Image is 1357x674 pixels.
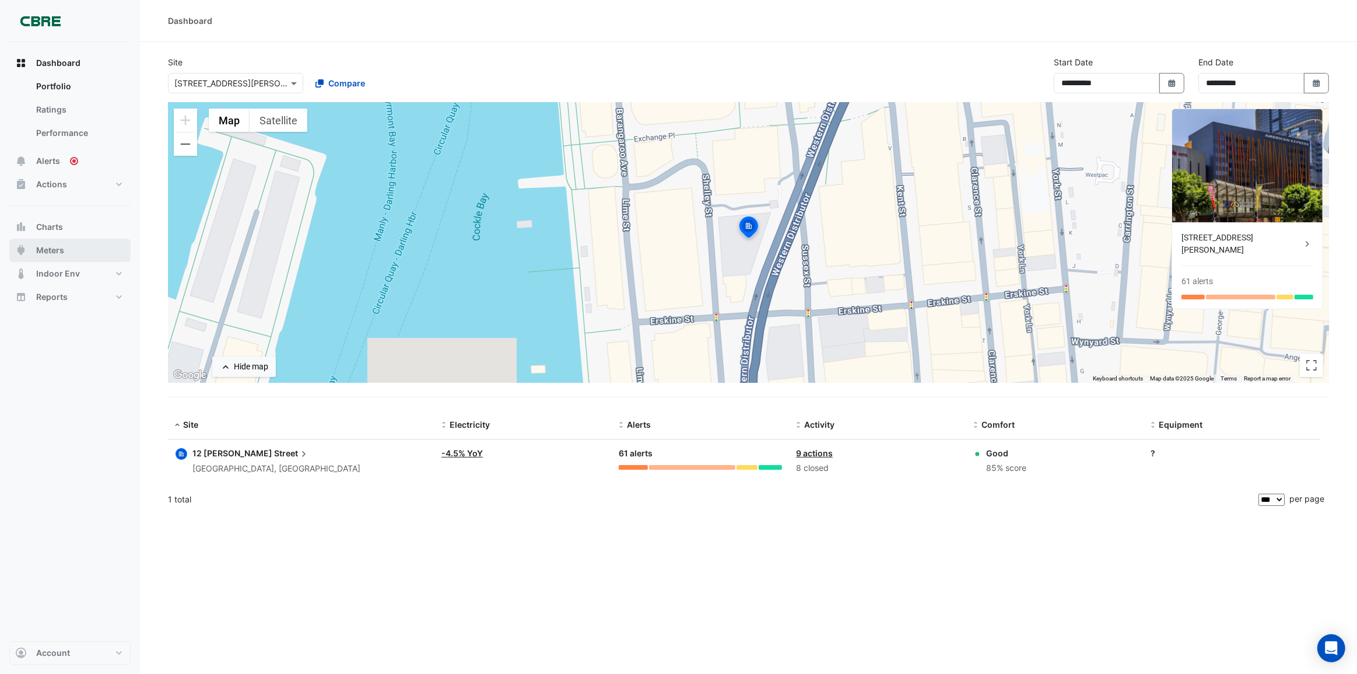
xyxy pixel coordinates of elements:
div: 61 alerts [1181,275,1213,288]
button: Zoom in [174,109,197,132]
app-icon: Meters [15,245,27,256]
app-icon: Dashboard [15,57,27,69]
app-icon: Actions [15,179,27,190]
span: Dashboard [36,57,80,69]
app-icon: Indoor Env [15,268,27,280]
span: per page [1289,494,1324,504]
a: -4.5% YoY [441,448,483,458]
div: Open Intercom Messenger [1317,634,1345,662]
span: Street [274,447,310,460]
a: Terms (opens in new tab) [1221,375,1237,382]
span: Charts [36,221,63,233]
button: Zoom out [174,132,197,156]
a: 9 actions [796,448,833,458]
label: Start Date [1054,56,1093,68]
a: Portfolio [27,75,131,98]
button: Actions [9,173,131,196]
img: 12 Shelley Street [1172,109,1323,222]
div: [STREET_ADDRESS][PERSON_NAME] [1181,232,1302,256]
label: End Date [1198,56,1233,68]
label: Site [168,56,183,68]
span: Reports [36,291,68,303]
button: Keyboard shortcuts [1093,375,1143,383]
span: 12 [PERSON_NAME] [192,448,272,458]
div: 85% score [986,462,1026,475]
button: Show satellite imagery [250,109,307,132]
span: Site [183,420,198,429]
div: 8 closed [796,462,959,475]
div: Good [986,447,1026,459]
img: site-pin-selected.svg [736,215,762,243]
app-icon: Reports [15,291,27,303]
div: Tooltip anchor [69,156,79,166]
span: Activity [804,420,834,429]
span: Account [36,647,70,659]
div: Hide map [234,361,268,373]
button: Compare [308,73,373,93]
a: Performance [27,121,131,145]
div: Dashboard [9,75,131,149]
span: Comfort [981,420,1015,429]
app-icon: Charts [15,221,27,233]
span: Map data ©2025 Google [1150,375,1214,382]
a: Open this area in Google Maps (opens a new window) [171,368,209,383]
div: Dashboard [168,15,212,27]
button: Indoor Env [9,262,131,285]
button: Dashboard [9,51,131,75]
app-icon: Alerts [15,155,27,167]
button: Hide map [212,357,276,377]
img: Google [171,368,209,383]
img: Company Logo [14,9,66,33]
span: Actions [36,179,67,190]
span: Indoor Env [36,268,80,280]
span: Compare [328,77,365,89]
button: Show street map [209,109,250,132]
button: Toggle fullscreen view [1300,354,1323,377]
span: Alerts [627,420,651,429]
div: 1 total [168,485,1256,514]
span: Alerts [36,155,60,167]
a: Ratings [27,98,131,121]
fa-icon: Select Date [1167,78,1177,88]
fa-icon: Select Date [1312,78,1322,88]
a: Report a map error [1244,375,1291,382]
button: Account [9,641,131,665]
button: Meters [9,239,131,262]
button: Alerts [9,149,131,173]
span: Meters [36,245,64,256]
button: Reports [9,285,131,309]
span: Electricity [450,420,490,429]
span: Equipment [1159,420,1202,429]
div: ? [1151,447,1314,459]
div: 61 alerts [619,447,782,460]
button: Charts [9,215,131,239]
div: [GEOGRAPHIC_DATA], [GEOGRAPHIC_DATA] [192,462,360,476]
